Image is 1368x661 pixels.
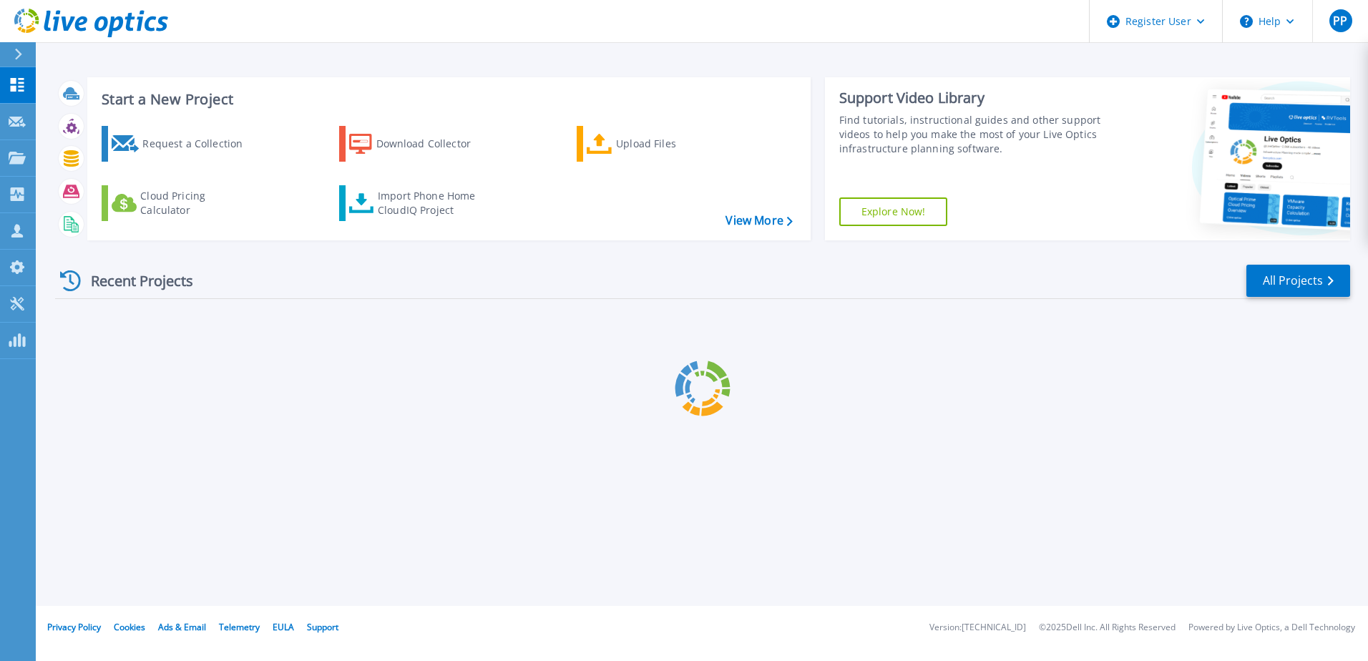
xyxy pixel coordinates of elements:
div: Request a Collection [142,129,257,158]
a: Telemetry [219,621,260,633]
div: Cloud Pricing Calculator [140,189,255,217]
a: EULA [273,621,294,633]
li: Version: [TECHNICAL_ID] [929,623,1026,632]
a: Download Collector [339,126,499,162]
li: © 2025 Dell Inc. All Rights Reserved [1039,623,1176,632]
a: Explore Now! [839,197,948,226]
a: Upload Files [577,126,736,162]
a: Ads & Email [158,621,206,633]
a: Cookies [114,621,145,633]
a: Request a Collection [102,126,261,162]
div: Support Video Library [839,89,1107,107]
a: View More [725,214,792,227]
div: Download Collector [376,129,491,158]
a: Cloud Pricing Calculator [102,185,261,221]
div: Import Phone Home CloudIQ Project [378,189,489,217]
div: Find tutorials, instructional guides and other support videos to help you make the most of your L... [839,113,1107,156]
a: Privacy Policy [47,621,101,633]
div: Recent Projects [55,263,212,298]
span: PP [1333,15,1347,26]
li: Powered by Live Optics, a Dell Technology [1188,623,1355,632]
a: Support [307,621,338,633]
div: Upload Files [616,129,731,158]
h3: Start a New Project [102,92,792,107]
a: All Projects [1246,265,1350,297]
